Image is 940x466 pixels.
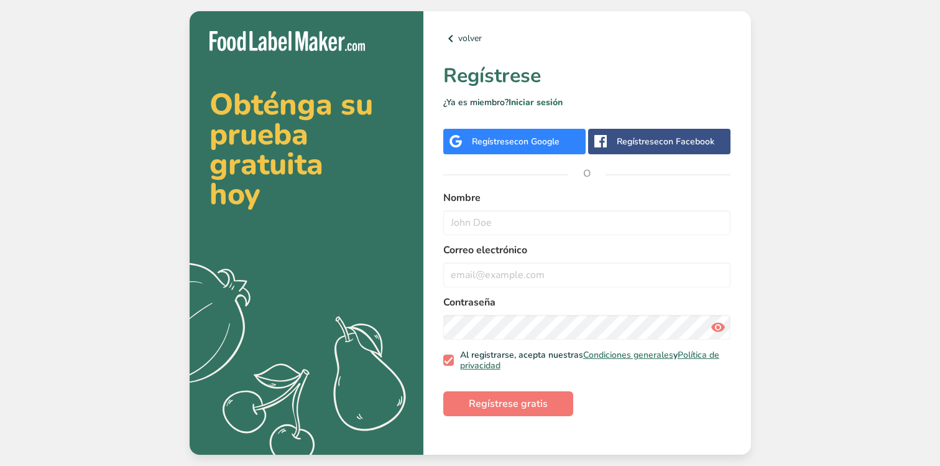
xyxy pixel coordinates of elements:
[659,136,714,147] span: con Facebook
[443,210,731,235] input: John Doe
[454,350,726,371] span: Al registrarse, acepta nuestras y
[460,349,719,372] a: Política de privacidad
[443,391,573,416] button: Regístrese gratis
[210,90,403,209] h2: Obténga su prueba gratuita hoy
[443,190,731,205] label: Nombre
[443,31,731,46] a: volver
[443,243,731,258] label: Correo electrónico
[472,135,560,148] div: Regístrese
[583,349,673,361] a: Condiciones generales
[210,31,365,52] img: Food Label Maker
[617,135,714,148] div: Regístrese
[469,396,548,411] span: Regístrese gratis
[509,96,563,108] a: Iniciar sesión
[443,96,731,109] p: ¿Ya es miembro?
[514,136,560,147] span: con Google
[568,155,606,192] span: O
[443,295,731,310] label: Contraseña
[443,61,731,91] h1: Regístrese
[443,263,731,287] input: email@example.com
